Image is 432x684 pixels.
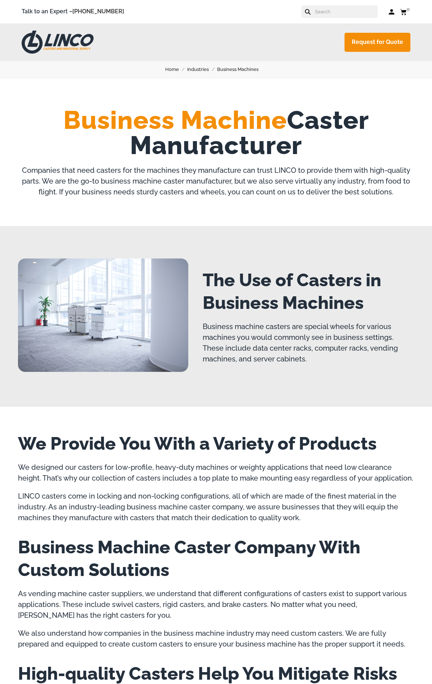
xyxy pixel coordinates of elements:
img: two business machines in an office [18,258,188,372]
p: We designed our casters for low-profile, heavy-duty machines or weighty applications that need lo... [18,462,414,483]
input: Search [314,5,378,18]
a: Request for Quote [345,33,410,52]
h2: Business Machine Caster Company With Custom Solutions [18,536,414,581]
p: We also understand how companies in the business machine industry may need custom casters. We are... [18,628,414,649]
img: LINCO CASTERS & INDUSTRIAL SUPPLY [22,31,94,54]
a: Log in [388,8,395,15]
a: Industries [187,66,217,73]
p: LINCO casters come in locking and non-locking configurations, all of which are made of the finest... [18,491,414,523]
h2: We Provide You With a Variety of Products [18,432,414,455]
a: Business Machines [217,66,267,73]
a: Home [165,66,187,73]
a: [PHONE_NUMBER] [72,8,124,15]
span: Business Machine [63,105,287,135]
p: Companies that need casters for the machines they manufacture can trust LINCO to provide them wit... [18,165,414,197]
h2: The Use of Casters in Business Machines [203,269,414,314]
p: Business machine casters are special wheels for various machines you would commonly see in busine... [203,321,414,364]
h1: Caster Manufacturer [18,107,414,158]
a: 0 [400,7,410,16]
p: As vending machine caster suppliers, we understand that different configurations of casters exist... [18,588,414,621]
span: 0 [407,6,410,12]
span: Talk to an Expert – [22,7,124,17]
